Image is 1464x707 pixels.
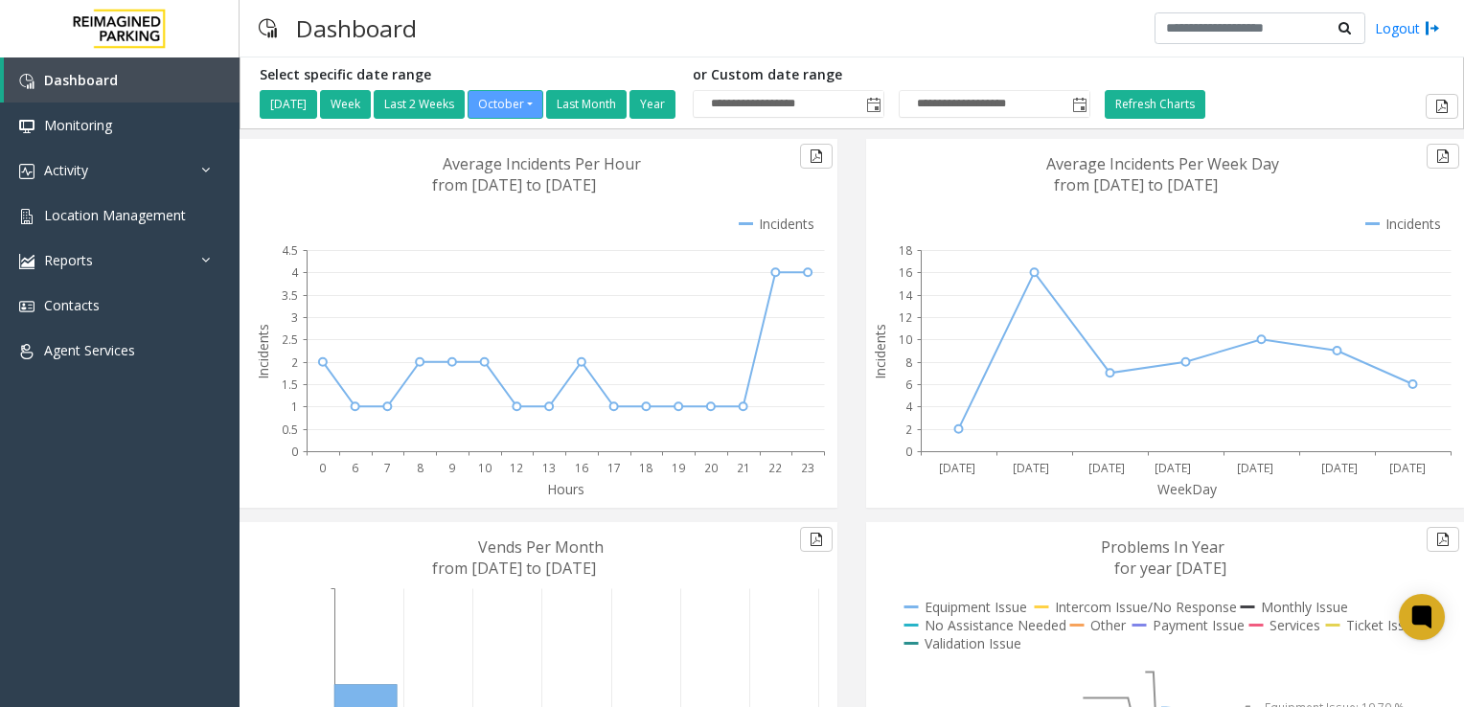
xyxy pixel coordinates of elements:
text: [DATE] [1013,460,1049,476]
button: Year [629,90,675,119]
text: Problems In Year [1101,536,1224,558]
text: 10 [478,460,492,476]
button: Last Month [546,90,627,119]
a: Logout [1375,18,1440,38]
span: Dashboard [44,71,118,89]
button: October [468,90,543,119]
button: Week [320,90,371,119]
text: Average Incidents Per Week Day [1046,153,1279,174]
span: Reports [44,251,93,269]
text: from [DATE] to [DATE] [432,174,596,195]
text: [DATE] [1389,460,1426,476]
text: 0 [905,444,912,460]
text: Vends Per Month [478,536,604,558]
text: 19 [672,460,685,476]
text: from [DATE] to [DATE] [432,558,596,579]
h5: or Custom date range [693,67,1090,83]
button: Export to pdf [1426,94,1458,119]
text: 13 [542,460,556,476]
button: Refresh Charts [1105,90,1205,119]
text: 7 [384,460,391,476]
img: logout [1425,18,1440,38]
img: pageIcon [259,5,277,52]
text: 21 [737,460,750,476]
text: [DATE] [1088,460,1125,476]
button: [DATE] [260,90,317,119]
button: Export to pdf [800,527,833,552]
span: Agent Services [44,341,135,359]
span: Toggle popup [1068,91,1089,118]
text: 0 [291,444,298,460]
a: Dashboard [4,57,240,103]
text: 0.5 [282,422,298,438]
h5: Select specific date range [260,67,678,83]
text: 6 [905,376,912,393]
span: Contacts [44,296,100,314]
button: Export to pdf [1427,527,1459,552]
text: 3.5 [282,287,298,304]
text: Hours [547,480,584,498]
span: Toggle popup [862,91,883,118]
text: 18 [639,460,652,476]
button: Last 2 Weeks [374,90,465,119]
button: Export to pdf [1427,144,1459,169]
text: for year [DATE] [1114,558,1226,579]
text: 14 [899,287,913,304]
text: Average Incidents Per Hour [443,153,641,174]
span: Location Management [44,206,186,224]
text: 4.5 [282,242,298,259]
text: 2 [905,422,912,438]
text: 20 [704,460,718,476]
text: [DATE] [939,460,975,476]
text: WeekDay [1157,480,1218,498]
img: 'icon' [19,299,34,314]
text: from [DATE] to [DATE] [1054,174,1218,195]
text: 0 [319,460,326,476]
span: Monitoring [44,116,112,134]
text: 12 [899,309,912,326]
text: 8 [905,354,912,371]
text: Incidents [254,324,272,379]
img: 'icon' [19,209,34,224]
text: [DATE] [1237,460,1273,476]
img: 'icon' [19,344,34,359]
text: 4 [905,399,913,415]
img: 'icon' [19,254,34,269]
text: 16 [575,460,588,476]
text: 1.5 [282,376,298,393]
text: Incidents [871,324,889,379]
img: 'icon' [19,74,34,89]
text: 16 [899,264,912,281]
text: 6 [352,460,358,476]
text: 3 [291,309,298,326]
text: 2.5 [282,331,298,348]
text: 12 [510,460,523,476]
img: 'icon' [19,164,34,179]
text: 9 [448,460,455,476]
text: [DATE] [1321,460,1358,476]
text: 18 [899,242,912,259]
img: 'icon' [19,119,34,134]
text: [DATE] [1155,460,1191,476]
text: 22 [768,460,782,476]
span: Activity [44,161,88,179]
h3: Dashboard [286,5,426,52]
text: 4 [291,264,299,281]
text: 2 [291,354,298,371]
text: 10 [899,331,912,348]
text: 23 [801,460,814,476]
button: Export to pdf [800,144,833,169]
text: 8 [417,460,423,476]
text: 1 [291,399,298,415]
text: 17 [607,460,621,476]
